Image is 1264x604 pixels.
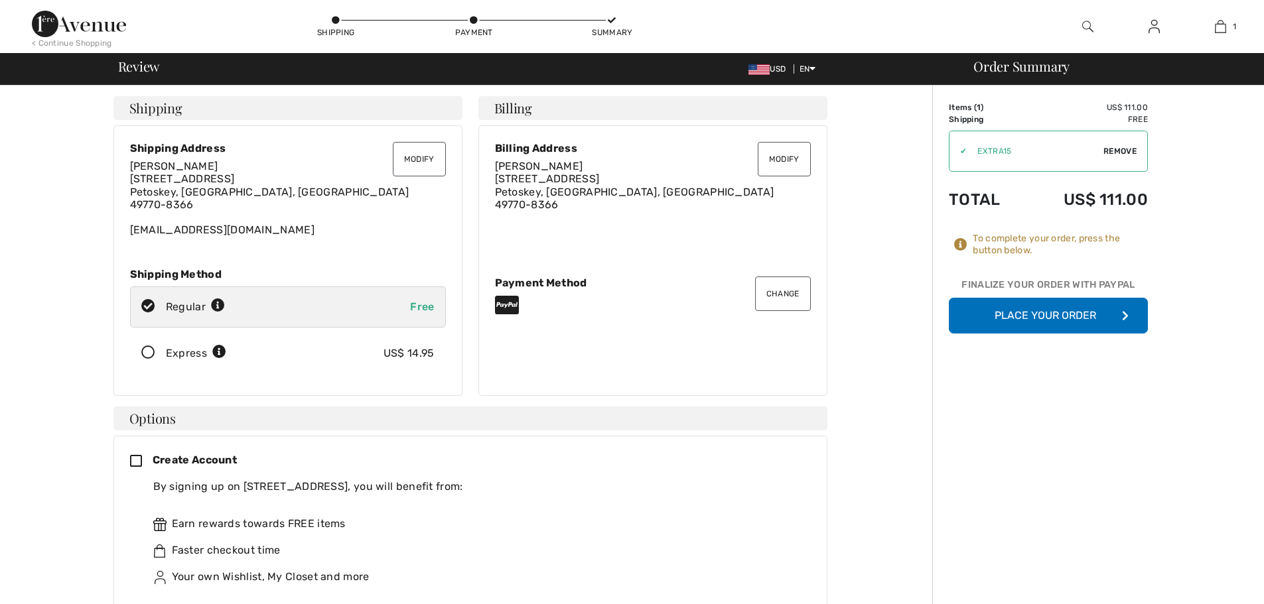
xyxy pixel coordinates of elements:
[130,160,218,172] span: [PERSON_NAME]
[748,64,770,75] img: US Dollar
[949,298,1148,333] button: Place Your Order
[494,101,532,115] span: Billing
[32,37,112,49] div: < Continue Shopping
[949,101,1024,113] td: Items ( )
[1149,19,1160,34] img: My Info
[130,172,409,210] span: [STREET_ADDRESS] Petoskey, [GEOGRAPHIC_DATA], [GEOGRAPHIC_DATA] 49770-8366
[967,131,1103,171] input: Promo code
[957,60,1256,73] div: Order Summary
[166,345,226,361] div: Express
[153,571,167,584] img: ownWishlist.svg
[758,142,811,176] button: Modify
[32,11,126,37] img: 1ère Avenue
[130,268,446,280] div: Shipping Method
[592,27,632,38] div: Summary
[1024,113,1148,125] td: Free
[800,64,816,74] span: EN
[118,60,160,73] span: Review
[495,276,811,289] div: Payment Method
[1215,19,1226,34] img: My Bag
[1082,19,1093,34] img: search the website
[495,160,583,172] span: [PERSON_NAME]
[393,142,446,176] button: Modify
[130,160,446,236] div: [EMAIL_ADDRESS][DOMAIN_NAME]
[113,406,827,430] h4: Options
[1138,19,1170,35] a: Sign In
[153,518,167,531] img: rewards.svg
[410,300,434,313] span: Free
[973,233,1148,257] div: To complete your order, press the button below.
[949,177,1024,222] td: Total
[153,542,800,558] div: Faster checkout time
[316,27,356,38] div: Shipping
[1024,101,1148,113] td: US$ 111.00
[130,142,446,154] div: Shipping Address
[949,145,967,157] div: ✔
[1188,19,1253,34] a: 1
[153,544,167,558] img: faster.svg
[153,453,237,466] span: Create Account
[748,64,791,74] span: USD
[153,569,800,585] div: Your own Wishlist, My Closet and more
[153,516,800,532] div: Earn rewards towards FREE items
[153,479,800,495] div: By signing up on [STREET_ADDRESS], you will benefit from:
[495,142,811,154] div: Billing Address
[166,299,225,315] div: Regular
[1024,177,1148,222] td: US$ 111.00
[384,345,435,361] div: US$ 14.95
[1233,21,1236,32] span: 1
[129,101,182,115] span: Shipping
[495,172,774,210] span: [STREET_ADDRESS] Petoskey, [GEOGRAPHIC_DATA], [GEOGRAPHIC_DATA] 49770-8366
[1103,145,1137,157] span: Remove
[454,27,494,38] div: Payment
[949,113,1024,125] td: Shipping
[949,278,1148,298] div: Finalize Your Order with PayPal
[977,103,981,112] span: 1
[755,276,811,311] button: Change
